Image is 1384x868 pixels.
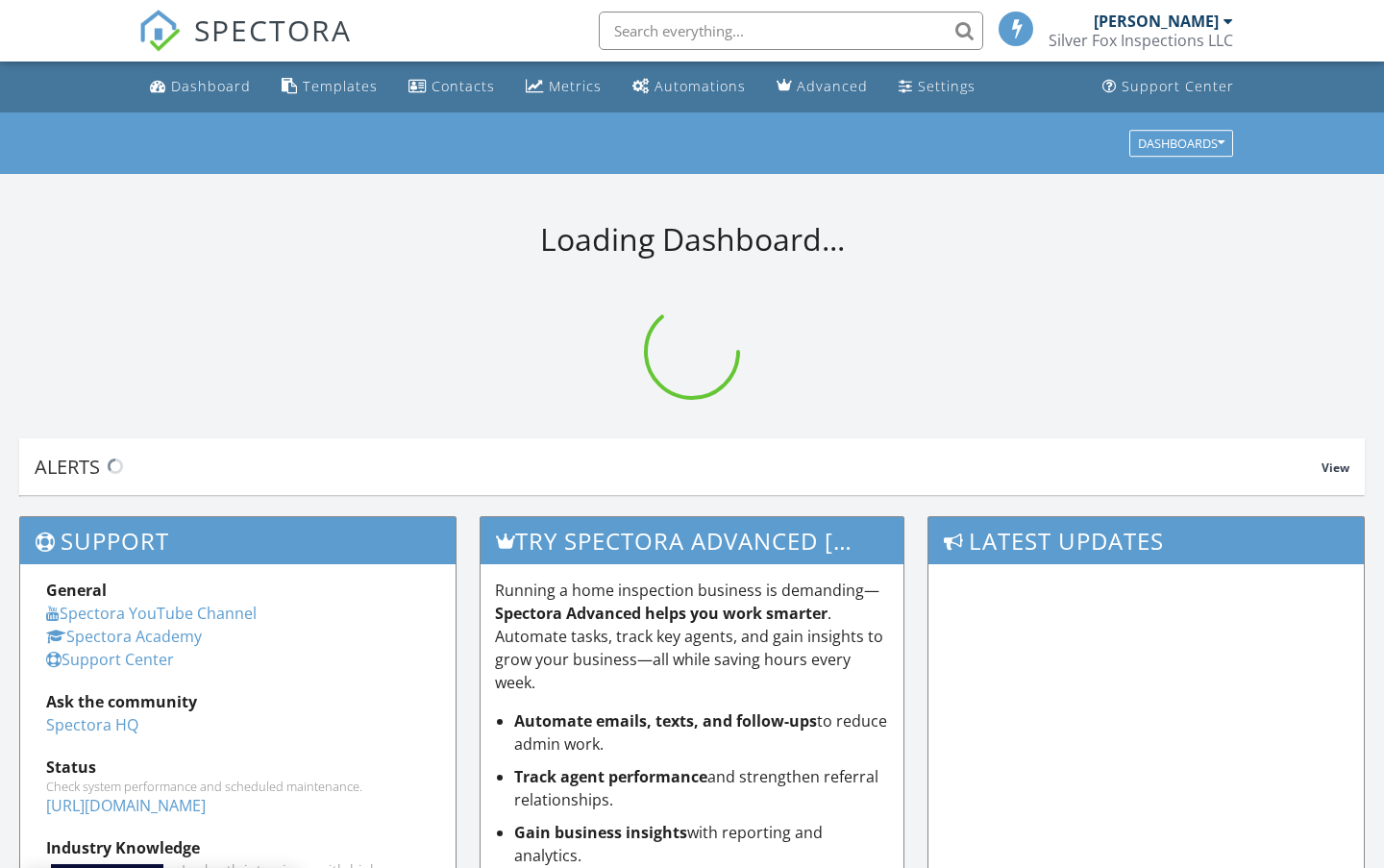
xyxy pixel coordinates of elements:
a: Spectora HQ [46,714,138,735]
input: Search everything... [599,12,983,50]
strong: General [46,580,107,601]
strong: Automate emails, texts, and follow-ups [514,710,817,732]
li: with reporting and analytics. [514,821,890,867]
strong: Spectora Advanced helps you work smarter [495,603,828,624]
span: SPECTORA [194,10,352,50]
p: Running a home inspection business is demanding— . Automate tasks, track key agents, and gain ins... [495,579,890,694]
div: Alerts [35,454,1322,480]
a: Settings [891,69,983,105]
div: Dashboard [171,77,251,95]
div: Industry Knowledge [46,836,430,859]
h3: Support [20,517,456,564]
div: Ask the community [46,690,430,713]
a: Metrics [518,69,609,105]
li: to reduce admin work. [514,709,890,756]
strong: Gain business insights [514,822,687,843]
a: [URL][DOMAIN_NAME] [46,795,206,816]
a: Advanced [769,69,876,105]
a: Contacts [401,69,503,105]
a: Automations (Basic) [625,69,754,105]
div: Contacts [432,77,495,95]
div: Status [46,756,430,779]
img: The Best Home Inspection Software - Spectora [138,10,181,52]
div: Advanced [797,77,868,95]
a: SPECTORA [138,26,352,66]
a: Support Center [46,649,174,670]
li: and strengthen referral relationships. [514,765,890,811]
a: Spectora Academy [46,626,202,647]
div: Metrics [549,77,602,95]
div: Settings [918,77,976,95]
div: Silver Fox Inspections LLC [1049,31,1233,50]
button: Dashboards [1129,130,1233,157]
div: Templates [303,77,378,95]
div: Automations [655,77,746,95]
a: Spectora YouTube Channel [46,603,257,624]
strong: Track agent performance [514,766,707,787]
div: [PERSON_NAME] [1094,12,1219,31]
h3: Latest Updates [928,517,1364,564]
div: Support Center [1122,77,1234,95]
a: Dashboard [142,69,259,105]
h3: Try spectora advanced [DATE] [481,517,904,564]
span: View [1322,459,1349,476]
a: Templates [274,69,385,105]
div: Dashboards [1138,136,1224,150]
div: Check system performance and scheduled maintenance. [46,779,430,794]
a: Support Center [1095,69,1242,105]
